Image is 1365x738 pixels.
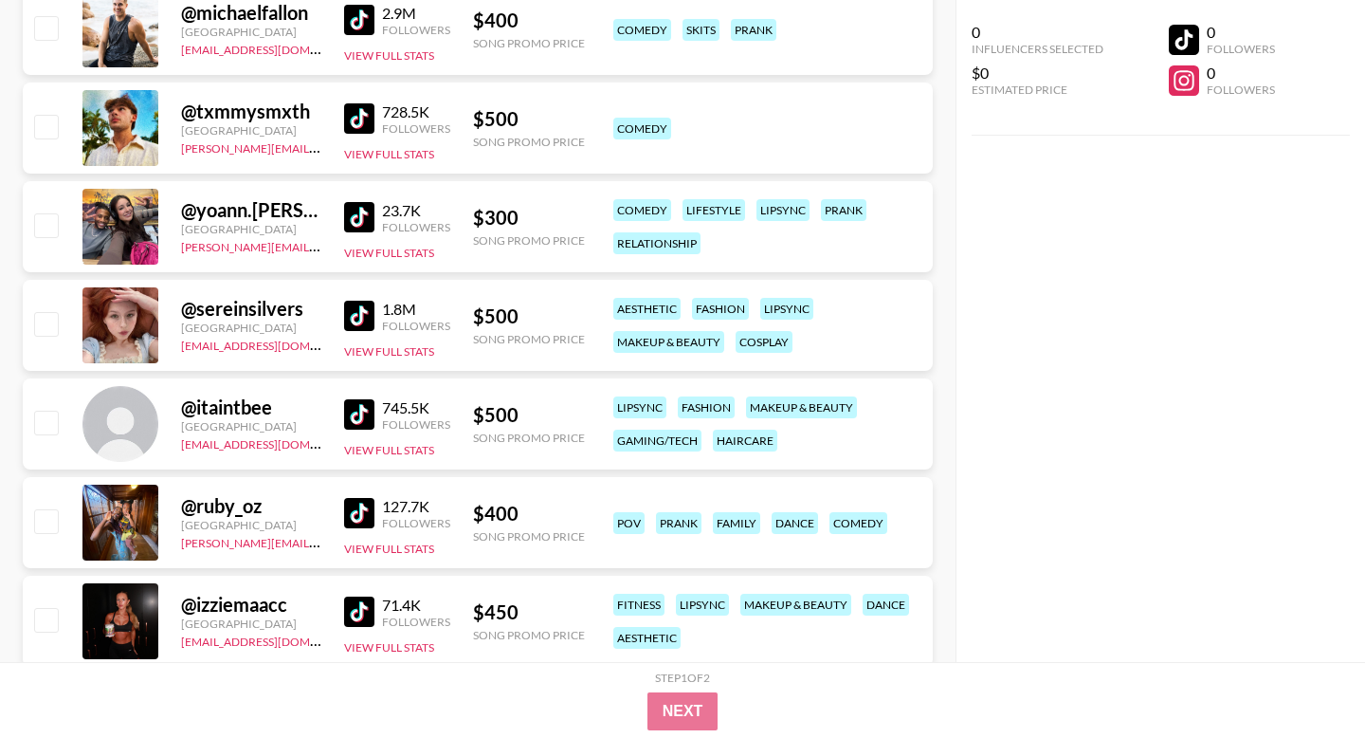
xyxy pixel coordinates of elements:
div: Influencers Selected [972,42,1103,56]
div: Estimated Price [972,83,1103,97]
div: $ 450 [473,600,585,624]
div: [GEOGRAPHIC_DATA] [181,123,321,138]
div: [GEOGRAPHIC_DATA] [181,321,321,335]
div: family [713,512,760,534]
div: $ 500 [473,403,585,427]
div: $ 500 [473,107,585,131]
div: prank [821,199,866,221]
div: Followers [1207,83,1275,97]
button: View Full Stats [344,48,434,63]
div: $ 500 [473,304,585,328]
button: View Full Stats [344,246,434,260]
div: 127.7K [382,497,450,516]
div: comedy [829,512,887,534]
div: Followers [382,121,450,136]
div: gaming/tech [613,430,701,452]
div: Song Promo Price [473,529,585,544]
div: skits [682,19,719,41]
div: 2.9M [382,4,450,23]
div: [GEOGRAPHIC_DATA] [181,25,321,39]
div: [GEOGRAPHIC_DATA] [181,518,321,532]
button: View Full Stats [344,542,434,556]
div: lipsync [756,199,810,221]
div: @ ruby_oz [181,494,321,518]
a: [EMAIL_ADDRESS][DOMAIN_NAME] [181,631,372,649]
div: comedy [613,19,671,41]
div: pov [613,512,645,534]
div: lifestyle [682,199,745,221]
div: [GEOGRAPHIC_DATA] [181,617,321,631]
div: makeup & beauty [746,397,857,418]
img: TikTok [344,301,374,331]
div: fitness [613,594,664,616]
iframe: Drift Widget Chat Controller [1270,643,1342,715]
div: 0 [1207,64,1275,83]
div: @ izziemaacc [181,593,321,617]
img: TikTok [344,202,374,232]
div: 728.5K [382,102,450,121]
div: prank [731,19,776,41]
div: $0 [972,64,1103,83]
div: fashion [678,397,735,418]
div: fashion [692,298,749,320]
a: [EMAIL_ADDRESS][DOMAIN_NAME] [181,434,372,452]
div: $ 300 [473,206,585,230]
a: [EMAIL_ADDRESS][DOMAIN_NAME] [181,335,372,353]
div: $ 400 [473,502,585,526]
img: TikTok [344,498,374,528]
button: View Full Stats [344,344,434,359]
div: comedy [613,118,671,139]
div: Song Promo Price [473,332,585,346]
div: 0 [972,23,1103,42]
div: Step 1 of 2 [655,671,710,685]
img: TikTok [344,103,374,134]
div: 0 [1207,23,1275,42]
img: TikTok [344,399,374,430]
div: haircare [713,430,777,452]
button: View Full Stats [344,443,434,457]
div: [GEOGRAPHIC_DATA] [181,222,321,236]
button: View Full Stats [344,640,434,655]
div: [GEOGRAPHIC_DATA] [181,419,321,434]
button: View Full Stats [344,147,434,161]
a: [PERSON_NAME][EMAIL_ADDRESS][DOMAIN_NAME] [181,532,462,550]
div: makeup & beauty [740,594,851,616]
div: $ 400 [473,9,585,32]
div: 1.8M [382,300,450,319]
div: 71.4K [382,596,450,615]
div: Followers [382,23,450,37]
div: dance [772,512,818,534]
a: [PERSON_NAME][EMAIL_ADDRESS][DOMAIN_NAME] [181,236,462,254]
div: Followers [382,516,450,530]
div: aesthetic [613,627,681,649]
img: TikTok [344,597,374,627]
button: Next [647,692,719,730]
div: prank [656,512,701,534]
div: relationship [613,232,701,254]
div: Song Promo Price [473,233,585,248]
a: [EMAIL_ADDRESS][DOMAIN_NAME] [181,39,372,57]
div: Followers [382,417,450,432]
div: Song Promo Price [473,36,585,50]
a: [PERSON_NAME][EMAIL_ADDRESS][DOMAIN_NAME] [181,138,462,156]
div: Followers [382,220,450,234]
div: cosplay [736,331,792,353]
div: Followers [1207,42,1275,56]
div: @ michaelfallon [181,1,321,25]
div: Song Promo Price [473,628,585,642]
div: makeup & beauty [613,331,724,353]
div: @ yoann.[PERSON_NAME] [181,198,321,222]
div: lipsync [760,298,813,320]
div: Song Promo Price [473,135,585,149]
div: @ itaintbee [181,396,321,419]
div: @ txmmysmxth [181,100,321,123]
div: lipsync [676,594,729,616]
div: @ sereinsilvers [181,297,321,321]
div: comedy [613,199,671,221]
div: Followers [382,615,450,629]
div: Song Promo Price [473,431,585,445]
div: aesthetic [613,298,681,320]
div: 745.5K [382,398,450,417]
div: Followers [382,319,450,333]
div: lipsync [613,397,666,418]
